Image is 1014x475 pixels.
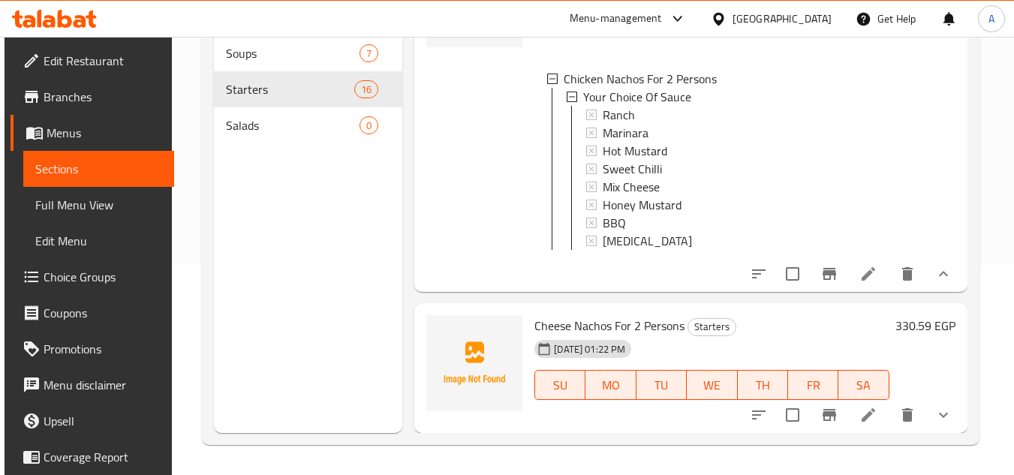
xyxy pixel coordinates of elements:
div: Starters16 [214,71,402,107]
span: Ranch [603,106,635,124]
span: Edit Menu [35,232,162,250]
span: 7 [360,47,378,61]
span: Cheese Nachos For 2 Persons [534,314,685,337]
a: Sections [23,151,174,187]
span: FR [794,374,832,396]
span: Coverage Report [44,448,162,466]
a: Upsell [11,403,174,439]
button: show more [925,397,961,433]
span: TH [744,374,782,396]
span: Starters [226,80,354,98]
button: TH [738,370,788,400]
span: 0 [360,119,378,133]
button: sort-choices [741,397,777,433]
button: WE [687,370,737,400]
span: Select to update [777,258,808,290]
span: Upsell [44,412,162,430]
button: Branch-specific-item [811,256,847,292]
button: SA [838,370,889,400]
span: Branches [44,88,162,106]
span: A [988,11,994,27]
button: delete [889,256,925,292]
a: Branches [11,79,174,115]
span: Menus [47,124,162,142]
button: FR [788,370,838,400]
span: MO [591,374,630,396]
h6: 330.59 EGP [895,315,955,336]
span: Edit Restaurant [44,52,162,70]
div: Starters [688,318,736,336]
span: SU [541,374,579,396]
span: Menu disclaimer [44,376,162,394]
span: TU [642,374,681,396]
button: Branch-specific-item [811,397,847,433]
button: delete [889,397,925,433]
span: [MEDICAL_DATA] [603,232,692,250]
span: Mix Cheese [603,178,660,196]
span: WE [693,374,731,396]
div: items [360,116,378,134]
span: Marinara [603,124,648,142]
a: Edit Restaurant [11,43,174,79]
span: Select to update [777,399,808,431]
span: Sections [35,160,162,178]
span: Chicken Nachos For 2 Persons [564,70,717,88]
span: 16 [355,83,378,97]
span: Hot Mustard [603,142,667,160]
a: Menu disclaimer [11,367,174,403]
div: items [360,44,378,62]
div: Menu-management [570,10,662,28]
a: Edit menu item [859,406,877,424]
a: Full Menu View [23,187,174,223]
div: items [354,80,378,98]
button: SU [534,370,585,400]
button: show more [925,256,961,292]
button: MO [585,370,636,400]
a: Promotions [11,331,174,367]
a: Choice Groups [11,259,174,295]
div: [GEOGRAPHIC_DATA] [733,11,832,27]
button: TU [636,370,687,400]
span: SA [844,374,883,396]
span: Coupons [44,304,162,322]
span: Your Choice Of Sauce [583,88,691,106]
img: Cheese Nachos For 2 Persons [426,315,522,411]
button: sort-choices [741,256,777,292]
svg: Show Choices [934,406,952,424]
div: Salads0 [214,107,402,143]
a: Menus [11,115,174,151]
span: Soups [226,44,360,62]
a: Coverage Report [11,439,174,475]
span: Full Menu View [35,196,162,214]
a: Coupons [11,295,174,331]
a: Edit Menu [23,223,174,259]
a: Edit menu item [859,265,877,283]
span: Starters [688,318,736,335]
span: BBQ [603,214,626,232]
span: Choice Groups [44,268,162,286]
div: Soups7 [214,35,402,71]
span: Sweet Chilli [603,160,662,178]
span: [DATE] 01:22 PM [548,342,631,356]
span: Promotions [44,340,162,358]
span: Salads [226,116,360,134]
nav: Menu sections [214,29,402,149]
span: Honey Mustard [603,196,682,214]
